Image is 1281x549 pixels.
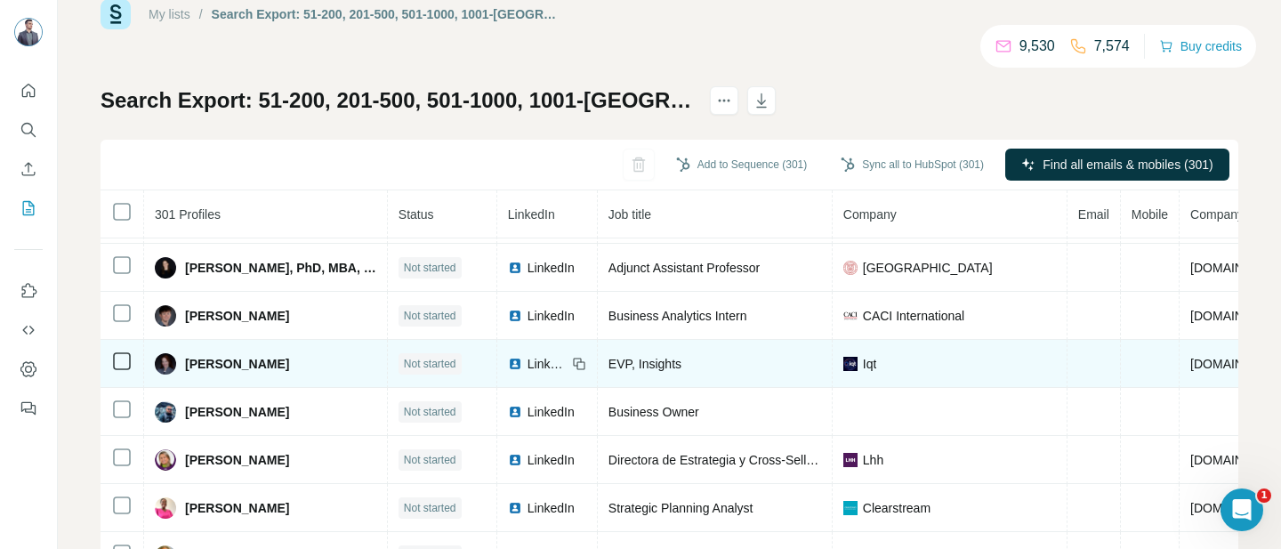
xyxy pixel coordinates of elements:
[404,308,456,324] span: Not started
[1159,34,1242,59] button: Buy credits
[608,207,651,222] span: Job title
[14,275,43,307] button: Use Surfe on LinkedIn
[185,451,289,469] span: [PERSON_NAME]
[528,355,567,373] span: LinkedIn
[14,314,43,346] button: Use Surfe API
[608,357,681,371] span: EVP, Insights
[14,192,43,224] button: My lists
[863,259,993,277] span: [GEOGRAPHIC_DATA]
[1132,207,1168,222] span: Mobile
[843,453,858,467] img: company-logo
[14,114,43,146] button: Search
[508,405,522,419] img: LinkedIn logo
[404,260,456,276] span: Not started
[14,153,43,185] button: Enrich CSV
[863,355,877,373] span: Iqt
[199,5,203,23] li: /
[155,401,176,423] img: Avatar
[1019,36,1055,57] p: 9,530
[155,353,176,375] img: Avatar
[1221,488,1263,531] iframe: Intercom live chat
[508,453,522,467] img: LinkedIn logo
[508,357,522,371] img: LinkedIn logo
[843,261,858,275] img: company-logo
[508,309,522,323] img: LinkedIn logo
[14,353,43,385] button: Dashboard
[155,305,176,327] img: Avatar
[185,307,289,325] span: [PERSON_NAME]
[528,259,575,277] span: LinkedIn
[863,499,931,517] span: Clearstream
[508,207,555,222] span: LinkedIn
[1257,488,1271,503] span: 1
[863,451,883,469] span: Lhh
[528,499,575,517] span: LinkedIn
[14,18,43,46] img: Avatar
[710,86,738,115] button: actions
[608,501,753,515] span: Strategic Planning Analyst
[101,86,694,115] h1: Search Export: 51-200, 201-500, 501-1000, 1001-[GEOGRAPHIC_DATA][US_STATE], [GEOGRAPHIC_DATA], [U...
[149,7,190,21] a: My lists
[843,357,858,371] img: company-logo
[608,261,760,275] span: Adjunct Assistant Professor
[1078,207,1109,222] span: Email
[508,261,522,275] img: LinkedIn logo
[404,404,456,420] span: Not started
[185,403,289,421] span: [PERSON_NAME]
[1094,36,1130,57] p: 7,574
[843,501,858,515] img: company-logo
[528,307,575,325] span: LinkedIn
[1043,156,1213,174] span: Find all emails & mobiles (301)
[843,207,897,222] span: Company
[404,452,456,468] span: Not started
[863,307,964,325] span: CACI International
[155,497,176,519] img: Avatar
[404,356,456,372] span: Not started
[404,500,456,516] span: Not started
[828,151,996,178] button: Sync all to HubSpot (301)
[14,392,43,424] button: Feedback
[185,499,289,517] span: [PERSON_NAME]
[608,309,747,323] span: Business Analytics Intern
[608,453,1081,467] span: Directora de Estrategia y Cross-Selling LHH- The Adecco Group. Dirección Comercial
[185,259,376,277] span: [PERSON_NAME], PhD, MBA, MS
[664,151,819,178] button: Add to Sequence (301)
[155,207,221,222] span: 301 Profiles
[843,309,858,323] img: company-logo
[14,75,43,107] button: Quick start
[508,501,522,515] img: LinkedIn logo
[608,405,699,419] span: Business Owner
[1005,149,1229,181] button: Find all emails & mobiles (301)
[185,355,289,373] span: [PERSON_NAME]
[528,403,575,421] span: LinkedIn
[155,257,176,279] img: Avatar
[528,451,575,469] span: LinkedIn
[212,5,565,23] div: Search Export: 51-200, 201-500, 501-1000, 1001-[GEOGRAPHIC_DATA][US_STATE], [GEOGRAPHIC_DATA], [U...
[155,449,176,471] img: Avatar
[399,207,434,222] span: Status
